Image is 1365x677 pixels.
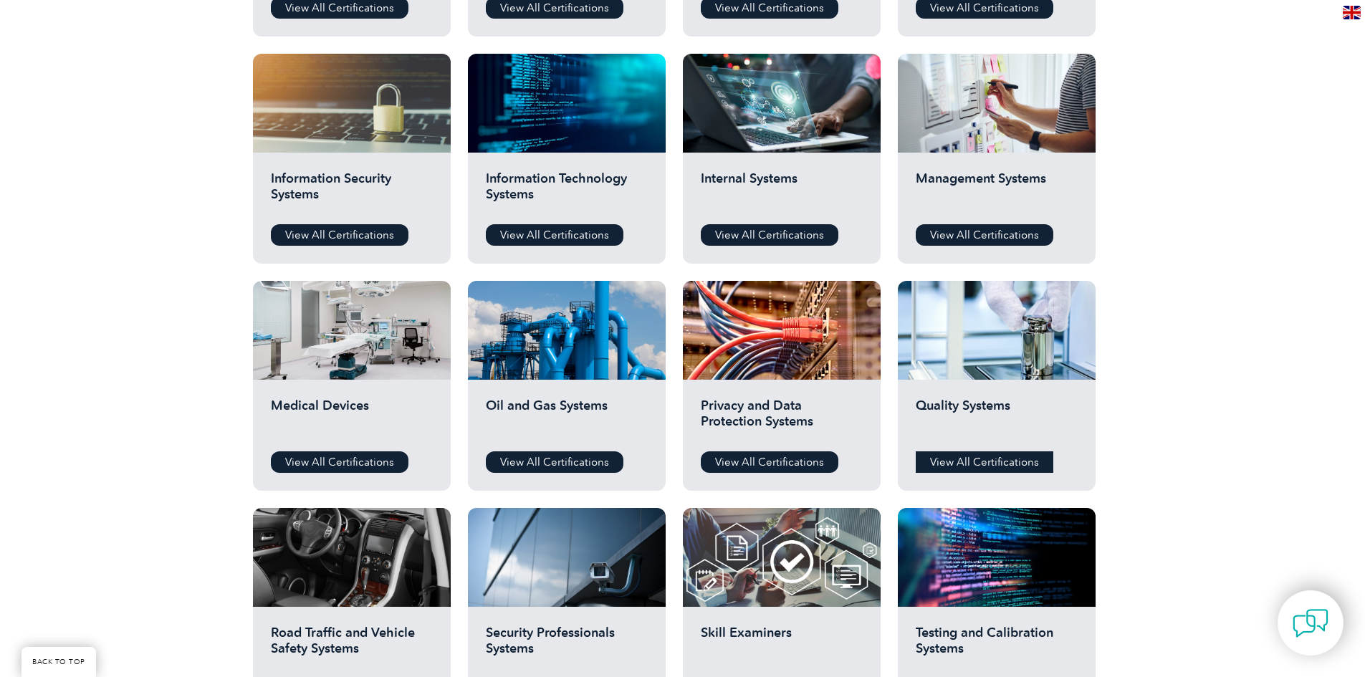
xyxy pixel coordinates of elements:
[486,451,623,473] a: View All Certifications
[271,224,408,246] a: View All Certifications
[271,171,433,213] h2: Information Security Systems
[701,224,838,246] a: View All Certifications
[916,171,1078,213] h2: Management Systems
[271,625,433,668] h2: Road Traffic and Vehicle Safety Systems
[1293,605,1328,641] img: contact-chat.png
[486,224,623,246] a: View All Certifications
[701,451,838,473] a: View All Certifications
[701,625,863,668] h2: Skill Examiners
[916,625,1078,668] h2: Testing and Calibration Systems
[916,398,1078,441] h2: Quality Systems
[916,224,1053,246] a: View All Certifications
[1343,6,1361,19] img: en
[486,398,648,441] h2: Oil and Gas Systems
[486,625,648,668] h2: Security Professionals Systems
[701,171,863,213] h2: Internal Systems
[701,398,863,441] h2: Privacy and Data Protection Systems
[271,451,408,473] a: View All Certifications
[916,451,1053,473] a: View All Certifications
[21,647,96,677] a: BACK TO TOP
[486,171,648,213] h2: Information Technology Systems
[271,398,433,441] h2: Medical Devices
